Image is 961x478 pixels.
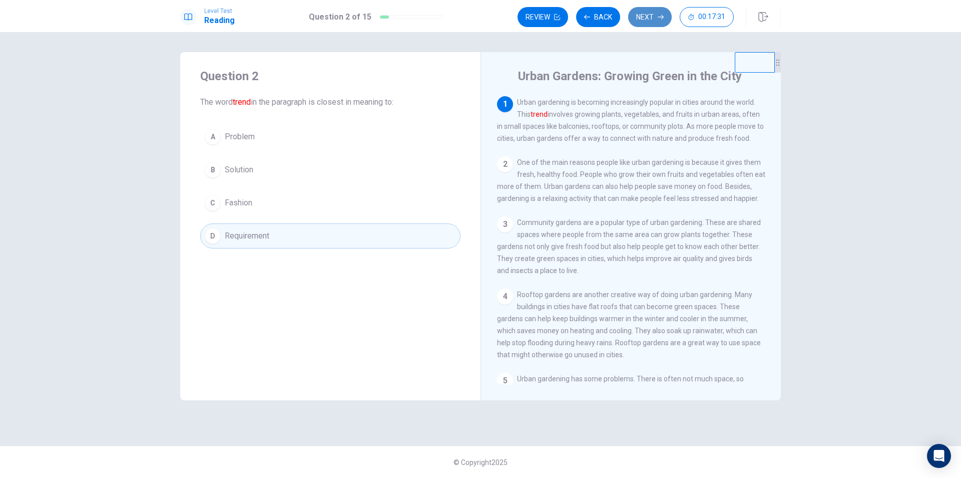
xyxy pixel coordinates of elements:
h4: Urban Gardens: Growing Green in the City [518,68,742,84]
h1: Question 2 of 15 [309,11,371,23]
div: D [205,228,221,244]
div: C [205,195,221,211]
button: Review [518,7,568,27]
button: BSolution [200,157,460,182]
span: Requirement [225,230,269,242]
font: trend [233,97,251,107]
font: trend [531,110,548,118]
button: 00:17:31 [680,7,734,27]
button: AProblem [200,124,460,149]
button: DRequirement [200,223,460,249]
span: © Copyright 2025 [453,458,508,466]
span: Level Test [204,8,235,15]
span: Urban gardening is becoming increasingly popular in cities around the world. This involves growin... [497,98,764,142]
div: B [205,162,221,178]
span: Rooftop gardens are another creative way of doing urban gardening. Many buildings in cities have ... [497,291,761,359]
button: Next [628,7,672,27]
span: Community gardens are a popular type of urban gardening. These are shared spaces where people fro... [497,218,761,275]
span: Solution [225,164,253,176]
span: 00:17:31 [698,13,725,21]
span: The word in the paragraph is closest in meaning to: [200,96,460,108]
button: CFashion [200,190,460,215]
button: Back [576,7,620,27]
h4: Question 2 [200,68,460,84]
h1: Reading [204,15,235,27]
div: Open Intercom Messenger [927,444,951,468]
div: 2 [497,156,513,172]
div: 5 [497,373,513,389]
span: Problem [225,131,255,143]
div: A [205,129,221,145]
span: One of the main reasons people like urban gardening is because it gives them fresh, healthy food.... [497,158,765,202]
div: 3 [497,216,513,232]
span: Urban gardening has some problems. There is often not much space, so gardeners need to be creativ... [497,375,754,419]
div: 4 [497,289,513,305]
div: 1 [497,96,513,112]
span: Fashion [225,197,252,209]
